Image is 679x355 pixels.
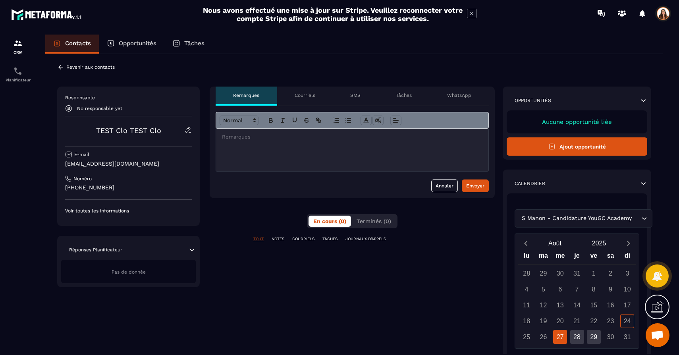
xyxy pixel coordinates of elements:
[65,40,91,47] p: Contacts
[2,50,34,54] p: CRM
[65,184,192,191] p: [PHONE_NUMBER]
[587,330,601,344] div: 29
[507,137,647,156] button: Ajout opportunité
[553,330,567,344] div: 27
[569,250,585,264] div: je
[604,330,617,344] div: 30
[2,33,34,60] a: formationformationCRM
[520,298,534,312] div: 11
[587,282,601,296] div: 8
[431,179,458,192] button: Annuler
[620,314,634,328] div: 24
[570,298,584,312] div: 14
[646,323,669,347] a: Ouvrir le chat
[535,250,552,264] div: ma
[620,330,634,344] div: 31
[620,298,634,312] div: 17
[621,238,636,249] button: Next month
[604,266,617,280] div: 2
[570,314,584,328] div: 21
[466,182,484,190] div: Envoyer
[357,218,391,224] span: Terminés (0)
[203,6,463,23] h2: Nous avons effectué une mise à jour sur Stripe. Veuillez reconnecter votre compte Stripe afin de ...
[520,314,534,328] div: 18
[577,236,621,250] button: Open years overlay
[69,247,122,253] p: Réponses Planificateur
[462,179,489,192] button: Envoyer
[352,216,396,227] button: Terminés (0)
[520,214,633,223] span: S Manon - Candidature YouGC Academy
[553,314,567,328] div: 20
[13,39,23,48] img: formation
[570,282,584,296] div: 7
[585,250,602,264] div: ve
[119,40,156,47] p: Opportunités
[533,236,577,250] button: Open months overlay
[536,266,550,280] div: 29
[112,269,146,275] span: Pas de donnée
[11,7,83,21] img: logo
[587,298,601,312] div: 15
[553,298,567,312] div: 13
[633,214,639,223] input: Search for option
[74,151,89,158] p: E-mail
[518,250,535,264] div: lu
[13,66,23,76] img: scheduler
[620,282,634,296] div: 10
[272,236,284,242] p: NOTES
[447,92,471,98] p: WhatsApp
[518,238,533,249] button: Previous month
[515,180,545,187] p: Calendrier
[570,266,584,280] div: 31
[233,92,259,98] p: Remarques
[345,236,386,242] p: JOURNAUX D'APPELS
[536,298,550,312] div: 12
[396,92,412,98] p: Tâches
[184,40,204,47] p: Tâches
[604,282,617,296] div: 9
[2,78,34,82] p: Planificateur
[515,97,551,104] p: Opportunités
[619,250,636,264] div: di
[2,60,34,88] a: schedulerschedulerPlanificateur
[73,176,92,182] p: Numéro
[604,298,617,312] div: 16
[66,64,115,70] p: Revenir aux contacts
[587,266,601,280] div: 1
[587,314,601,328] div: 22
[313,218,346,224] span: En cours (0)
[515,209,652,228] div: Search for option
[77,106,122,111] p: No responsable yet
[553,282,567,296] div: 6
[99,35,164,54] a: Opportunités
[65,208,192,214] p: Voir toutes les informations
[515,118,639,125] p: Aucune opportunité liée
[620,266,634,280] div: 3
[164,35,212,54] a: Tâches
[536,330,550,344] div: 26
[520,282,534,296] div: 4
[65,95,192,101] p: Responsable
[350,92,361,98] p: SMS
[552,250,569,264] div: me
[520,266,534,280] div: 28
[604,314,617,328] div: 23
[570,330,584,344] div: 28
[253,236,264,242] p: TOUT
[536,314,550,328] div: 19
[295,92,315,98] p: Courriels
[322,236,338,242] p: TÂCHES
[65,160,192,168] p: [EMAIL_ADDRESS][DOMAIN_NAME]
[520,330,534,344] div: 25
[536,282,550,296] div: 5
[292,236,314,242] p: COURRIELS
[518,266,636,344] div: Calendar days
[45,35,99,54] a: Contacts
[309,216,351,227] button: En cours (0)
[96,126,161,135] a: TEST Clo TEST Clo
[602,250,619,264] div: sa
[518,250,636,344] div: Calendar wrapper
[553,266,567,280] div: 30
